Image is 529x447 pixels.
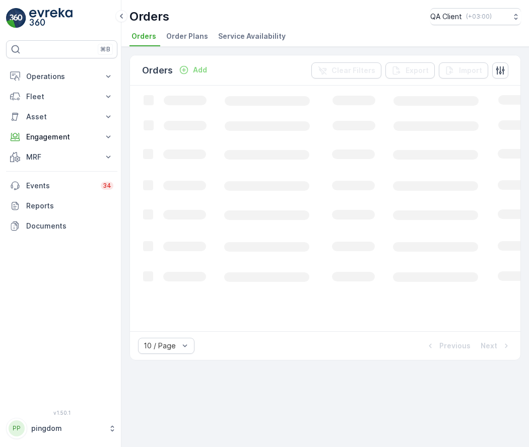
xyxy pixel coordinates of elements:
[311,62,381,79] button: Clear Filters
[31,423,103,433] p: pingdom
[131,31,156,41] span: Orders
[166,31,208,41] span: Order Plans
[175,64,211,76] button: Add
[6,127,117,147] button: Engagement
[406,65,429,76] p: Export
[6,176,117,196] a: Events34
[26,152,97,162] p: MRF
[26,132,97,142] p: Engagement
[218,31,286,41] span: Service Availability
[103,182,111,190] p: 34
[466,13,492,21] p: ( +03:00 )
[430,12,462,22] p: QA Client
[100,45,110,53] p: ⌘B
[26,92,97,102] p: Fleet
[9,420,25,436] div: PP
[439,341,471,351] p: Previous
[29,8,73,28] img: logo_light-DOdMpM7g.png
[430,8,521,25] button: QA Client(+03:00)
[6,66,117,87] button: Operations
[6,418,117,439] button: PPpingdom
[6,410,117,416] span: v 1.50.1
[6,87,117,107] button: Fleet
[142,63,173,78] p: Orders
[129,9,169,25] p: Orders
[6,8,26,28] img: logo
[459,65,482,76] p: Import
[26,112,97,122] p: Asset
[480,340,512,352] button: Next
[26,71,97,82] p: Operations
[26,221,113,231] p: Documents
[424,340,472,352] button: Previous
[193,65,207,75] p: Add
[6,107,117,127] button: Asset
[6,216,117,236] a: Documents
[439,62,488,79] button: Import
[6,147,117,167] button: MRF
[481,341,497,351] p: Next
[26,181,95,191] p: Events
[385,62,435,79] button: Export
[332,65,375,76] p: Clear Filters
[6,196,117,216] a: Reports
[26,201,113,211] p: Reports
